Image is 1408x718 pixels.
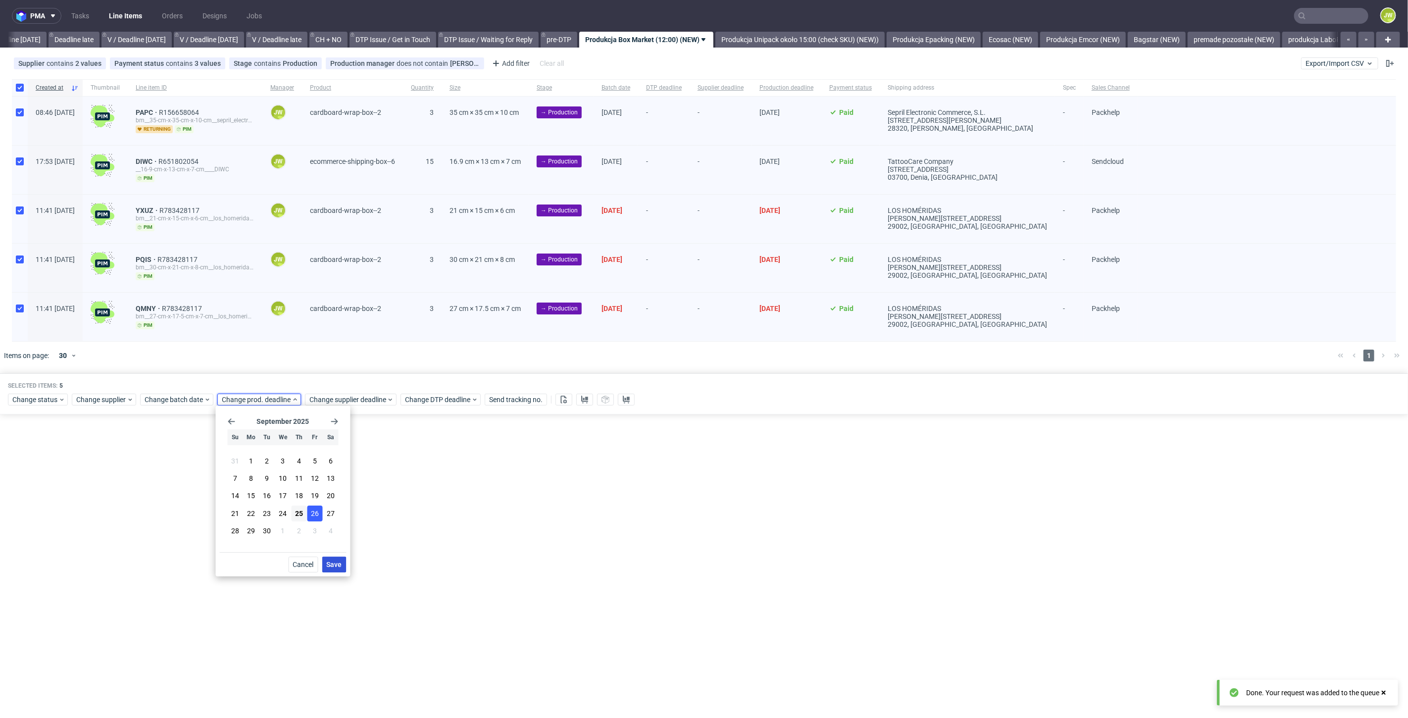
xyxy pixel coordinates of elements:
[136,305,162,312] a: QMNY
[263,491,271,501] span: 16
[136,84,254,92] span: Line item ID
[297,526,301,536] span: 2
[450,305,521,312] span: 27 cm × 17.5 cm × 7 cm
[291,506,306,521] button: Thu Sep 25 2025
[310,206,381,214] span: cardboard-wrap-box--2
[307,506,322,521] button: Fri Sep 26 2025
[241,8,268,24] a: Jobs
[36,206,75,214] span: 11:41 [DATE]
[646,108,682,133] span: -
[291,429,306,445] div: Th
[234,59,254,67] span: Stage
[323,523,338,539] button: Sat Oct 04 2025
[275,488,291,504] button: Wed Sep 17 2025
[646,157,682,182] span: -
[888,256,1047,263] div: LOS HOMÉRIDAS
[47,59,75,67] span: contains
[646,206,682,231] span: -
[228,523,243,539] button: Sun Sep 28 2025
[18,59,47,67] span: Supplier
[1363,350,1374,361] span: 1
[330,59,397,67] span: Production manager
[275,429,291,445] div: We
[839,305,854,312] span: Paid
[291,453,306,469] button: Thu Sep 04 2025
[259,453,275,469] button: Tue Sep 02 2025
[91,84,120,92] span: Thumbnail
[59,382,63,389] span: 5
[244,429,259,445] div: Mo
[162,305,204,312] a: R783428117
[1306,59,1374,67] span: Export/Import CSV
[271,154,285,168] figcaption: JW
[1246,688,1379,698] div: Done. Your request was added to the queue
[174,32,244,48] a: V / Deadline [DATE]
[12,8,61,24] button: pma
[249,456,253,466] span: 1
[16,10,30,22] img: logo
[350,32,436,48] a: DTP Issue / Get in Touch
[1092,256,1120,263] span: Packhelp
[36,108,75,116] span: 08:46 [DATE]
[888,263,1047,271] div: [PERSON_NAME][STREET_ADDRESS]
[263,526,271,536] span: 30
[36,157,75,165] span: 17:53 [DATE]
[270,84,294,92] span: Manager
[327,491,335,501] span: 20
[602,157,622,165] span: [DATE]
[450,84,521,92] span: Size
[1092,157,1124,165] span: Sendcloud
[888,165,1047,173] div: [STREET_ADDRESS]
[1063,256,1076,280] span: -
[450,206,515,214] span: 21 cm × 15 cm × 6 cm
[275,470,291,486] button: Wed Sep 10 2025
[136,206,159,214] a: YXUZ
[244,506,259,521] button: Mon Sep 22 2025
[311,473,319,483] span: 12
[259,470,275,486] button: Tue Sep 09 2025
[275,506,291,521] button: Wed Sep 24 2025
[329,456,333,466] span: 6
[49,32,100,48] a: Deadline late
[228,429,243,445] div: Su
[195,59,221,67] div: 3 values
[175,125,194,133] span: pim
[159,108,201,116] span: R156658064
[888,320,1047,328] div: 29002, [GEOGRAPHIC_DATA] , [GEOGRAPHIC_DATA]
[156,8,189,24] a: Orders
[323,453,338,469] button: Sat Sep 06 2025
[322,557,347,572] button: Save
[91,104,114,128] img: wHgJFi1I6lmhQAAAABJRU5ErkJggg==
[430,206,434,214] span: 3
[1063,305,1076,329] span: -
[310,157,395,165] span: ecommerce-shipping-box--6
[244,470,259,486] button: Mon Sep 08 2025
[259,488,275,504] button: Tue Sep 16 2025
[254,59,283,67] span: contains
[271,302,285,315] figcaption: JW
[158,157,201,165] span: R651802054
[101,32,172,48] a: V / Deadline [DATE]
[430,256,434,263] span: 3
[136,157,158,165] span: DIWC
[839,256,854,263] span: Paid
[136,321,154,329] span: pim
[1381,8,1395,22] figcaption: JW
[265,456,269,466] span: 2
[759,108,780,116] span: [DATE]
[602,84,630,92] span: Batch date
[759,157,780,165] span: [DATE]
[1063,108,1076,133] span: -
[1301,57,1378,69] button: Export/Import CSV
[136,165,254,173] div: __16-9-cm-x-13-cm-x-7-cm____DIWC
[309,32,348,48] a: CH + NO
[310,84,395,92] span: Product
[310,108,381,116] span: cardboard-wrap-box--2
[103,8,148,24] a: Line Items
[1063,157,1076,182] span: -
[136,256,157,263] span: PQIS
[91,252,114,275] img: wHgJFi1I6lmhQAAAABJRU5ErkJggg==
[307,470,322,486] button: Fri Sep 12 2025
[411,84,434,92] span: Quantity
[307,523,322,539] button: Fri Oct 03 2025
